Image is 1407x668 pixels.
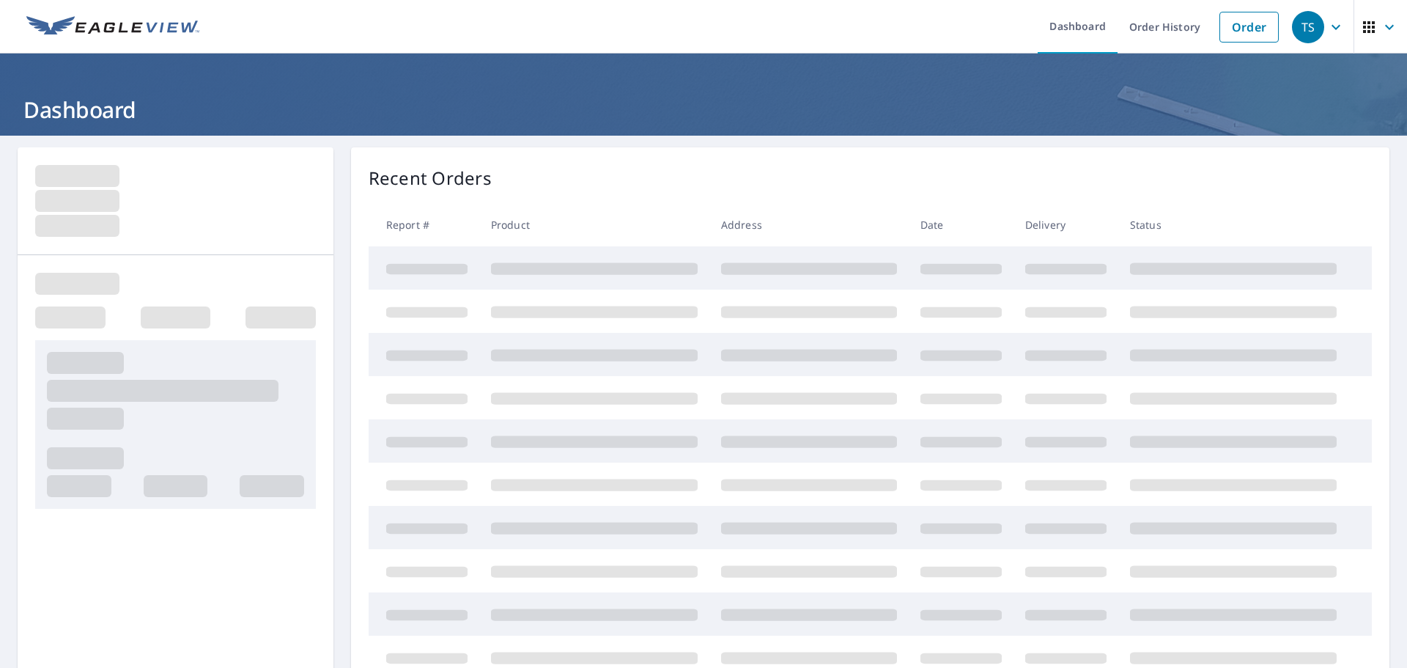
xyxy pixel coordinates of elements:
[909,203,1013,246] th: Date
[26,16,199,38] img: EV Logo
[479,203,709,246] th: Product
[1118,203,1348,246] th: Status
[369,203,479,246] th: Report #
[709,203,909,246] th: Address
[369,165,492,191] p: Recent Orders
[18,95,1389,125] h1: Dashboard
[1013,203,1118,246] th: Delivery
[1292,11,1324,43] div: TS
[1219,12,1279,43] a: Order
